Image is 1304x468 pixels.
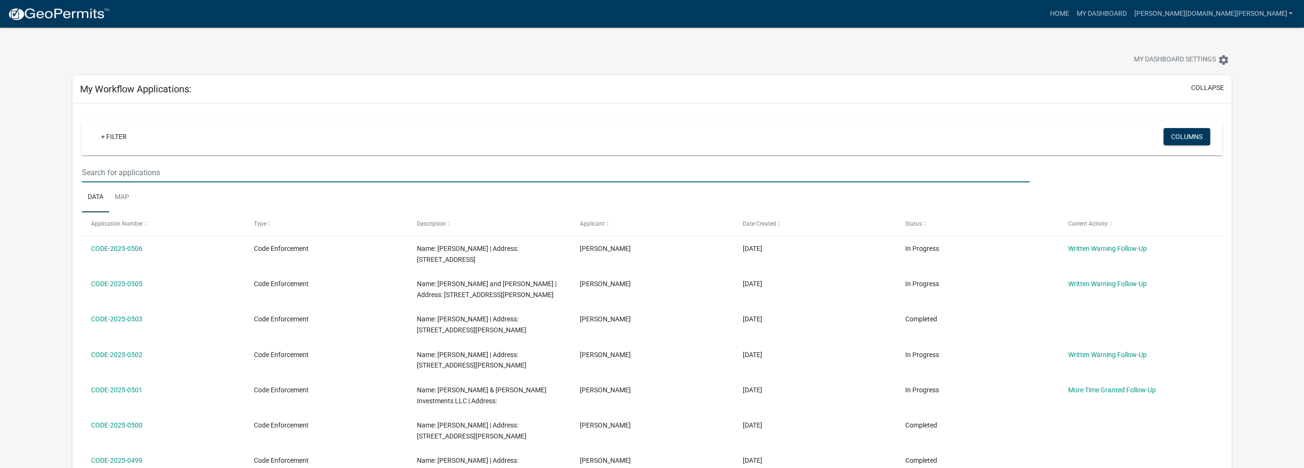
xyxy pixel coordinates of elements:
[1072,5,1130,23] a: My Dashboard
[417,315,526,334] span: Name: Vijay Kavuri | Address: 689 CHATSWORTH HWY CALHOUN, GA 30701
[254,351,309,358] span: Code Enforcement
[417,351,526,369] span: Name: William Mcgee | Address: 165 LANDING DR CALHOUN, GA 30701
[91,220,143,227] span: Application Number
[254,315,309,323] span: Code Enforcement
[580,220,605,227] span: Applicant
[1059,212,1222,235] datatable-header-cell: Current Activity
[905,315,937,323] span: Completed
[742,421,762,429] span: 01/02/2025
[905,245,939,252] span: In Progress
[254,386,309,394] span: Code Enforcement
[1068,386,1156,394] a: More Time Granted Follow-Up
[91,457,142,464] a: CODE-2025-0499
[742,220,776,227] span: Date Created
[254,280,309,288] span: Code Enforcement
[733,212,896,235] datatable-header-cell: Date Created
[254,245,309,252] span: Code Enforcement
[742,245,762,252] span: 02/06/2025
[580,351,631,358] span: Kim Chavez
[91,280,142,288] a: CODE-2025-0505
[896,212,1059,235] datatable-header-cell: Status
[905,457,937,464] span: Completed
[254,421,309,429] span: Code Enforcement
[1068,220,1108,227] span: Current Activity
[82,163,1030,182] input: Search for applications
[245,212,408,235] datatable-header-cell: Type
[905,280,939,288] span: In Progress
[1068,245,1147,252] a: Written Warning Follow-Up
[417,280,556,299] span: Name: Karina Valdez and Jose Quadalupe | Address: 829 BUCK BLVD CALHOUN, GA 30701
[417,386,546,405] span: Name: Floyd & Bartow Investments LLC | Address:
[742,386,762,394] span: 01/02/2025
[417,421,526,440] span: Name: Amy Davis | Address: 340 TALON DR RYDAL, GA 30171
[580,457,631,464] span: Kim Chavez
[1130,5,1296,23] a: [PERSON_NAME][DOMAIN_NAME][PERSON_NAME]
[82,182,109,213] a: Data
[82,212,245,235] datatable-header-cell: Application Number
[1068,280,1147,288] a: Written Warning Follow-Up
[91,351,142,358] a: CODE-2025-0502
[570,212,733,235] datatable-header-cell: Applicant
[905,386,939,394] span: In Progress
[580,315,631,323] span: Kim Chavez
[254,457,309,464] span: Code Enforcement
[1068,351,1147,358] a: Written Warning Follow-Up
[91,315,142,323] a: CODE-2025-0503
[1191,83,1224,93] button: collapse
[580,245,631,252] span: Kim Chavez
[91,245,142,252] a: CODE-2025-0506
[93,128,134,145] a: + Filter
[254,220,266,227] span: Type
[905,421,937,429] span: Completed
[580,280,631,288] span: Kim Chavez
[109,182,135,213] a: Map
[1126,50,1237,69] button: My Dashboard Settingssettings
[905,220,922,227] span: Status
[1046,5,1072,23] a: Home
[417,245,518,263] span: Name: Roy Long | Address: 135 LONG RD SUGAR VALLEY, GA 307465118
[417,220,446,227] span: Description
[1218,54,1229,66] i: settings
[1134,54,1216,66] span: My Dashboard Settings
[742,351,762,358] span: 01/17/2025
[905,351,939,358] span: In Progress
[91,421,142,429] a: CODE-2025-0500
[742,315,762,323] span: 01/30/2025
[742,457,762,464] span: 01/02/2025
[580,421,631,429] span: Kim Chavez
[1163,128,1210,145] button: Columns
[742,280,762,288] span: 02/05/2025
[408,212,571,235] datatable-header-cell: Description
[580,386,631,394] span: Kim Chavez
[91,386,142,394] a: CODE-2025-0501
[80,83,192,95] h5: My Workflow Applications:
